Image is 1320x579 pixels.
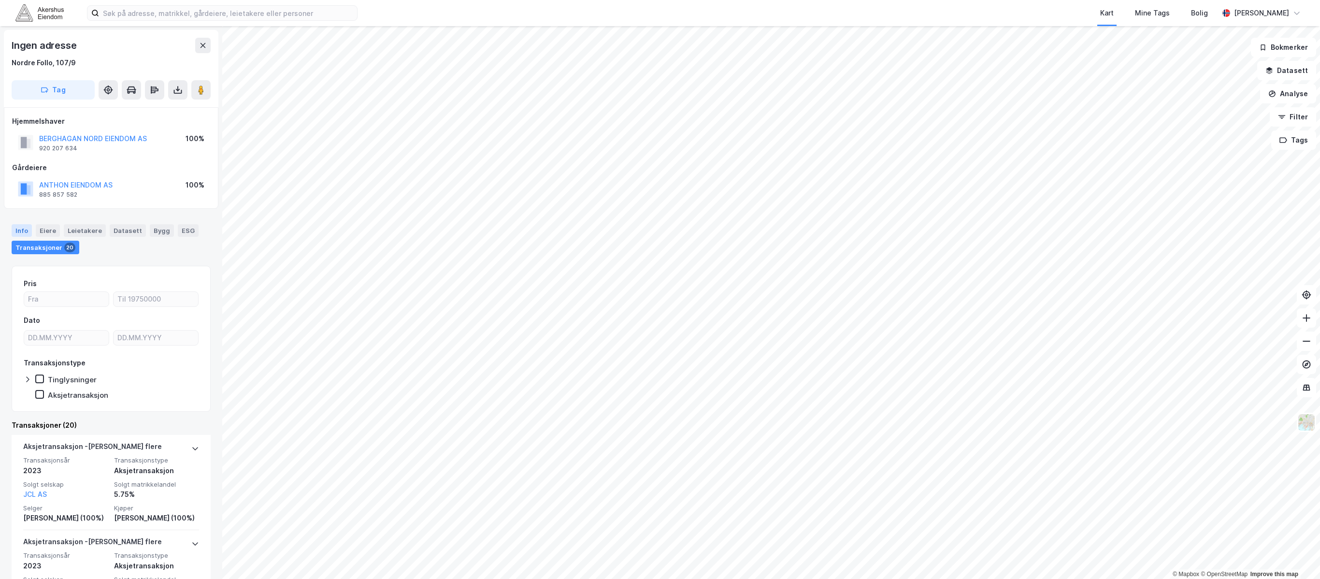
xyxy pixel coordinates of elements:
div: 100% [186,133,204,145]
div: Info [12,224,32,237]
div: Aksjetransaksjon [48,391,108,400]
div: 2023 [23,560,108,572]
div: [PERSON_NAME] (100%) [23,512,108,524]
div: [PERSON_NAME] [1234,7,1289,19]
div: Aksjetransaksjon - [PERSON_NAME] flere [23,441,162,456]
div: Transaksjoner [12,241,79,254]
span: Transaksjonsår [23,551,108,560]
input: DD.MM.YYYY [24,331,109,345]
div: 20 [64,243,75,252]
div: Hjemmelshaver [12,116,210,127]
button: Tag [12,80,95,100]
input: Fra [24,292,109,306]
div: Ingen adresse [12,38,78,53]
div: Aksjetransaksjon [114,560,199,572]
iframe: Chat Widget [1272,533,1320,579]
button: Analyse [1260,84,1316,103]
a: OpenStreetMap [1201,571,1248,578]
span: Transaksjonstype [114,456,199,464]
span: Transaksjonstype [114,551,199,560]
a: Improve this map [1250,571,1298,578]
div: Leietakere [64,224,106,237]
div: Mine Tags [1135,7,1170,19]
img: akershus-eiendom-logo.9091f326c980b4bce74ccdd9f866810c.svg [15,4,64,21]
span: Solgt selskap [23,480,108,489]
div: 2023 [23,465,108,477]
button: Filter [1270,107,1316,127]
div: 885 857 582 [39,191,77,199]
input: DD.MM.YYYY [114,331,198,345]
input: Til 19750000 [114,292,198,306]
div: Pris [24,278,37,289]
div: Datasett [110,224,146,237]
div: Bygg [150,224,174,237]
div: Transaksjoner (20) [12,420,211,431]
button: Datasett [1257,61,1316,80]
button: Bokmerker [1251,38,1316,57]
button: Tags [1271,130,1316,150]
div: Nordre Follo, 107/9 [12,57,76,69]
div: Gårdeiere [12,162,210,174]
div: 100% [186,179,204,191]
img: Z [1297,413,1316,432]
a: JCL AS [23,490,47,498]
div: Aksjetransaksjon [114,465,199,477]
span: Solgt matrikkelandel [114,480,199,489]
span: Kjøper [114,504,199,512]
div: Eiere [36,224,60,237]
div: 5.75% [114,489,199,500]
div: Tinglysninger [48,375,97,384]
div: ESG [178,224,199,237]
div: Transaksjonstype [24,357,86,369]
span: Transaksjonsår [23,456,108,464]
a: Mapbox [1173,571,1199,578]
div: Dato [24,315,40,326]
div: Bolig [1191,7,1208,19]
input: Søk på adresse, matrikkel, gårdeiere, leietakere eller personer [99,6,357,20]
div: Kart [1100,7,1114,19]
div: 920 207 634 [39,145,77,152]
span: Selger [23,504,108,512]
div: [PERSON_NAME] (100%) [114,512,199,524]
div: Kontrollprogram for chat [1272,533,1320,579]
div: Aksjetransaksjon - [PERSON_NAME] flere [23,536,162,551]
